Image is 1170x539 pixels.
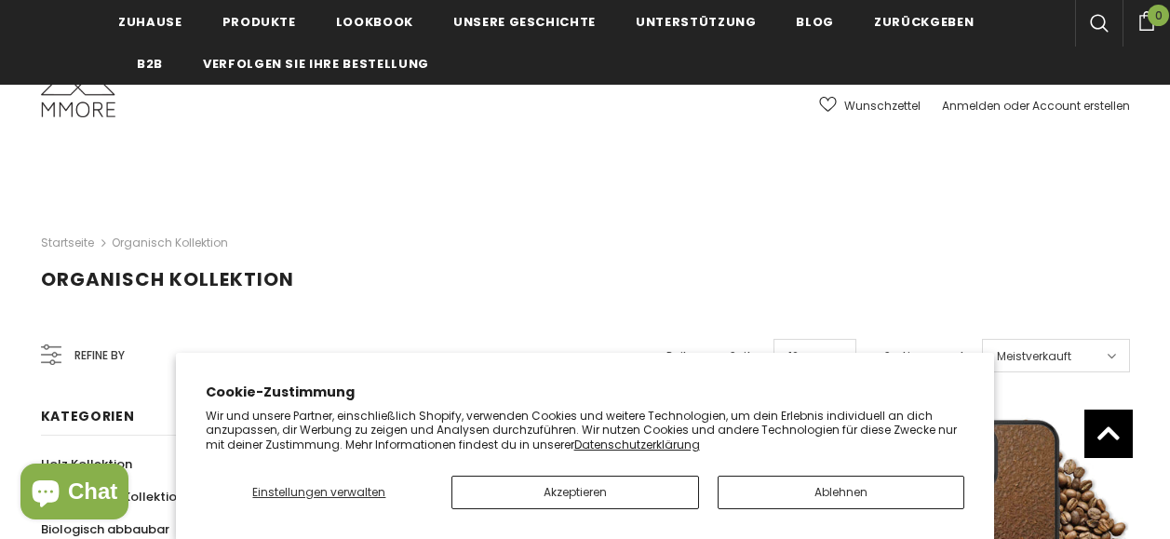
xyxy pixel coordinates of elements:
[796,13,834,31] span: Blog
[206,476,434,509] button: Einstellungen verwalten
[1003,98,1029,114] span: oder
[74,345,125,366] span: Refine by
[884,347,968,366] label: Sortieren nach
[41,455,132,473] span: Holz Kollektion
[41,65,115,117] img: MMORE Cases
[137,42,163,84] a: B2B
[1148,5,1169,26] span: 0
[112,235,228,250] a: Organisch Kollektion
[206,409,965,452] p: Wir und unsere Partner, einschließlich Shopify, verwenden Cookies und weitere Technologien, um de...
[222,13,296,31] span: Produkte
[718,476,965,509] button: Ablehnen
[574,437,700,452] a: Datenschutzerklärung
[336,13,413,31] span: Lookbook
[41,232,94,254] a: Startseite
[1032,98,1130,114] a: Account erstellen
[41,448,132,480] a: Holz Kollektion
[252,484,385,500] span: Einstellungen verwalten
[451,476,699,509] button: Akzeptieren
[666,347,760,366] label: Reihen per Seite
[819,89,921,122] a: Wunschzettel
[41,407,135,425] span: Kategorien
[788,347,799,366] span: 12
[874,13,974,31] span: Zurückgeben
[206,383,965,402] h2: Cookie-Zustimmung
[942,98,1001,114] a: Anmelden
[636,13,756,31] span: Unterstützung
[453,13,596,31] span: Unsere Geschichte
[997,347,1071,366] span: Meistverkauft
[137,55,163,73] span: B2B
[1123,8,1170,31] a: 0
[118,13,182,31] span: Zuhause
[41,266,294,292] span: Organisch Kollektion
[203,55,429,73] span: Verfolgen Sie Ihre Bestellung
[15,464,134,524] inbox-online-store-chat: Onlineshop-Chat von Shopify
[203,42,429,84] a: Verfolgen Sie Ihre Bestellung
[844,97,921,115] span: Wunschzettel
